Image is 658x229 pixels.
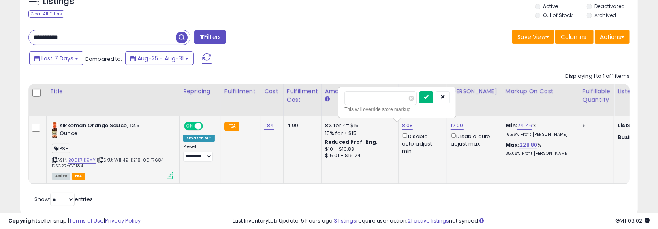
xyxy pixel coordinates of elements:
[264,122,274,130] a: 1.84
[8,217,141,225] div: seller snap | |
[224,87,257,96] div: Fulfillment
[583,87,611,104] div: Fulfillable Quantity
[69,217,104,225] a: Terms of Use
[194,30,226,44] button: Filters
[451,122,464,130] a: 12.00
[506,151,573,156] p: 35.08% Profit [PERSON_NAME]
[565,73,630,80] div: Displaying 1 to 1 of 1 items
[8,217,38,225] strong: Copyright
[617,122,654,129] b: Listed Price:
[287,87,318,104] div: Fulfillment Cost
[60,122,158,139] b: Kikkoman Orange Sauce, 12.5 Ounce
[224,122,239,131] small: FBA
[28,10,64,18] div: Clear All Filters
[402,132,441,155] div: Disable auto adjust min
[517,122,532,130] a: 74.46
[183,144,215,162] div: Preset:
[506,132,573,137] p: 16.96% Profit [PERSON_NAME]
[555,30,594,44] button: Columns
[402,122,413,130] a: 8.08
[183,87,218,96] div: Repricing
[512,30,554,44] button: Save View
[325,139,378,146] b: Reduced Prof. Rng.
[125,51,194,65] button: Aug-25 - Aug-31
[451,87,499,96] div: [PERSON_NAME]
[502,84,579,116] th: The percentage added to the cost of goods (COGS) that forms the calculator for Min & Max prices.
[519,141,537,149] a: 228.80
[506,122,518,129] b: Min:
[583,122,608,129] div: 6
[52,122,173,178] div: ASIN:
[543,12,573,19] label: Out of Stock
[506,141,520,149] b: Max:
[325,122,392,129] div: 8% for <= $15
[72,173,85,180] span: FBA
[137,54,184,62] span: Aug-25 - Aug-31
[202,123,215,130] span: OFF
[34,195,93,203] span: Show: entries
[233,217,650,225] div: Last InventoryLab Update: 5 hours ago, require user action, not synced.
[543,3,558,10] label: Active
[506,141,573,156] div: %
[506,122,573,137] div: %
[334,217,356,225] a: 3 listings
[68,157,96,164] a: B00K71K9YY
[264,87,280,96] div: Cost
[183,135,215,142] div: Amazon AI *
[52,122,58,138] img: 41d1J30ON9L._SL40_.jpg
[506,87,576,96] div: Markup on Cost
[325,146,392,153] div: $10 - $10.83
[344,105,450,113] div: This will override store markup
[287,122,315,129] div: 4.99
[325,130,392,137] div: 15% for > $15
[594,3,625,10] label: Deactivated
[85,55,122,63] span: Compared to:
[594,12,616,19] label: Archived
[52,173,70,180] span: All listings currently available for purchase on Amazon
[325,96,330,103] small: Amazon Fees.
[451,132,496,148] div: Disable auto adjust max
[561,33,586,41] span: Columns
[325,87,395,96] div: Amazon Fees
[105,217,141,225] a: Privacy Policy
[185,123,195,130] span: ON
[615,217,650,225] span: 2025-09-8 09:02 GMT
[29,51,83,65] button: Last 7 Days
[408,217,449,225] a: 21 active listings
[595,30,630,44] button: Actions
[52,144,70,153] span: IPSF
[50,87,176,96] div: Title
[52,157,167,169] span: | SKU: W11149-KE18-00117684-DSC27-G0184
[325,152,392,159] div: $15.01 - $16.24
[41,54,73,62] span: Last 7 Days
